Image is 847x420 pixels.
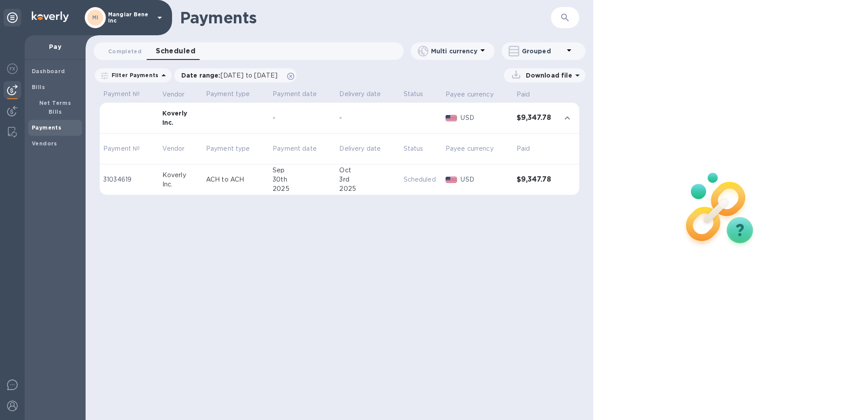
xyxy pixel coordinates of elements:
span: Vendor [162,144,196,153]
p: Date range : [181,71,282,80]
p: Paid [517,90,530,99]
p: Payee currency [446,144,494,153]
div: Inc. [162,180,199,189]
div: Sep [273,166,332,175]
img: USD [446,177,457,183]
span: Vendor [162,90,196,99]
b: Vendors [32,140,57,147]
p: Status [404,144,423,153]
span: Status [404,144,435,153]
p: Pay [32,42,79,51]
div: Koverly [162,171,199,180]
span: Completed [108,47,142,56]
span: Payee currency [446,90,505,99]
div: Unpin categories [4,9,21,26]
div: - [339,113,396,123]
p: Multi currency [431,47,477,56]
div: Oct [339,166,396,175]
span: Scheduled [156,45,195,57]
span: Payee currency [446,144,505,153]
span: Paid [517,144,542,153]
p: Vendor [162,144,185,153]
div: 30th [273,175,332,184]
div: 2025 [273,184,332,193]
p: Payment № [103,89,155,99]
b: Dashboard [32,68,65,74]
p: Payment date [273,144,317,153]
p: ACH to ACH [206,175,266,184]
b: Payments [32,124,61,131]
b: MI [92,14,99,21]
img: USD [446,115,457,121]
p: Vendor [162,90,185,99]
p: Status [404,89,438,99]
img: Foreign exchange [7,63,18,74]
button: expand row [561,112,574,125]
p: Payment № [103,144,140,153]
span: [DATE] to [DATE] [221,72,277,79]
div: 2025 [339,184,396,193]
p: USD [461,175,510,184]
p: Grouped [522,47,564,56]
p: Payment date [273,89,332,99]
div: 3rd [339,175,396,184]
div: Koverly [162,109,199,118]
div: - [273,113,332,123]
p: Payment type [206,144,250,153]
p: Delivery date [339,144,381,153]
span: Payment № [103,144,151,153]
p: Download file [522,71,572,80]
p: USD [461,113,510,123]
h1: Payments [180,8,551,27]
b: Net Terms Bills [39,100,71,115]
div: Inc. [162,118,199,127]
span: Payment date [273,144,328,153]
p: 31034619 [103,175,155,184]
span: Delivery date [339,144,392,153]
div: Date range:[DATE] to [DATE] [174,68,296,82]
span: Payment type [206,144,262,153]
p: Scheduled [404,175,438,184]
p: Payment type [206,89,266,99]
p: Delivery date [339,89,396,99]
p: Payee currency [446,90,494,99]
p: Paid [517,144,530,153]
b: Bills [32,84,45,90]
p: Filter Payments [108,71,158,79]
p: Mangiar Bene inc [108,11,152,24]
h3: $9,347.78 [517,114,554,122]
img: Logo [32,11,69,22]
h3: $9,347.78 [517,175,554,184]
span: Paid [517,90,542,99]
